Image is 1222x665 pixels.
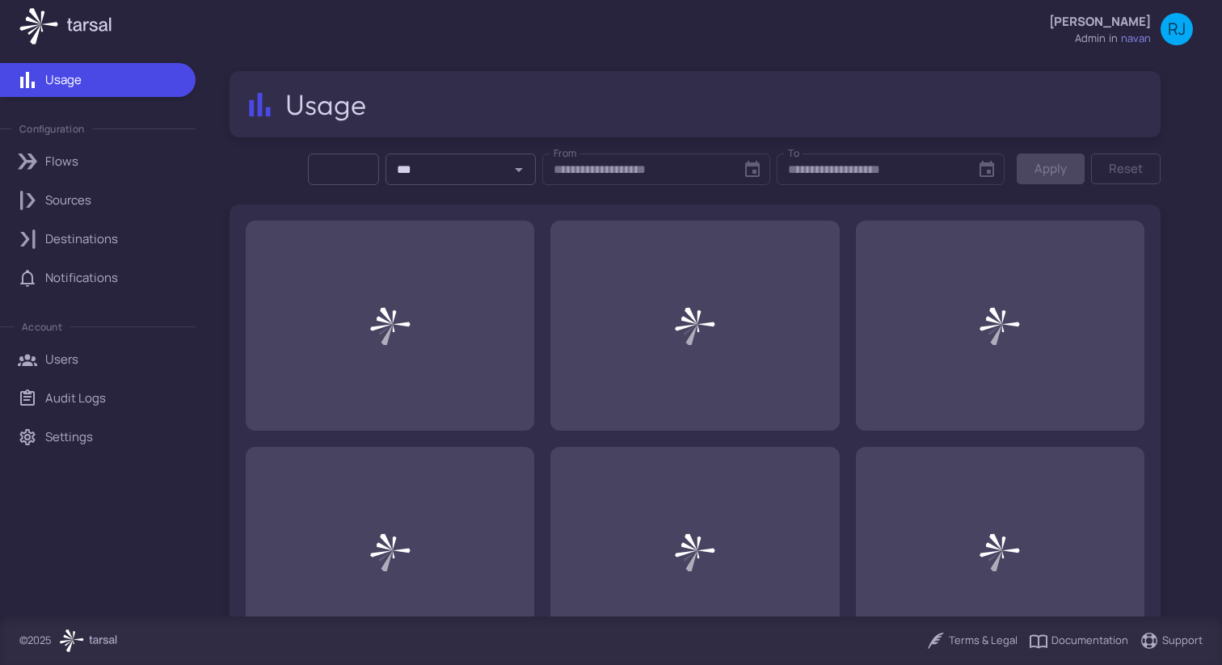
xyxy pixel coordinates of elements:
[22,320,61,334] p: Account
[45,269,118,287] p: Notifications
[1017,154,1085,184] button: Apply
[926,631,1018,650] a: Terms & Legal
[19,122,84,136] p: Configuration
[19,633,52,649] p: © 2025
[45,428,93,446] p: Settings
[1029,631,1128,650] a: Documentation
[1168,21,1186,37] span: RJ
[1109,31,1118,47] span: in
[285,87,369,121] h2: Usage
[554,146,577,161] label: From
[1121,31,1151,47] span: navan
[675,306,715,347] img: Loading...
[675,532,715,573] img: Loading...
[45,153,78,170] p: Flows
[1075,31,1106,47] div: admin
[1039,6,1203,53] button: [PERSON_NAME]admininnavanRJ
[45,71,82,89] p: Usage
[370,532,411,573] img: Loading...
[45,351,78,368] p: Users
[45,230,118,248] p: Destinations
[1140,631,1203,650] a: Support
[788,146,799,161] label: To
[45,389,106,407] p: Audit Logs
[1091,154,1161,184] button: Reset
[1049,13,1151,31] p: [PERSON_NAME]
[370,306,411,347] img: Loading...
[508,158,530,181] button: Open
[980,306,1020,347] img: Loading...
[980,532,1020,573] img: Loading...
[45,192,91,209] p: Sources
